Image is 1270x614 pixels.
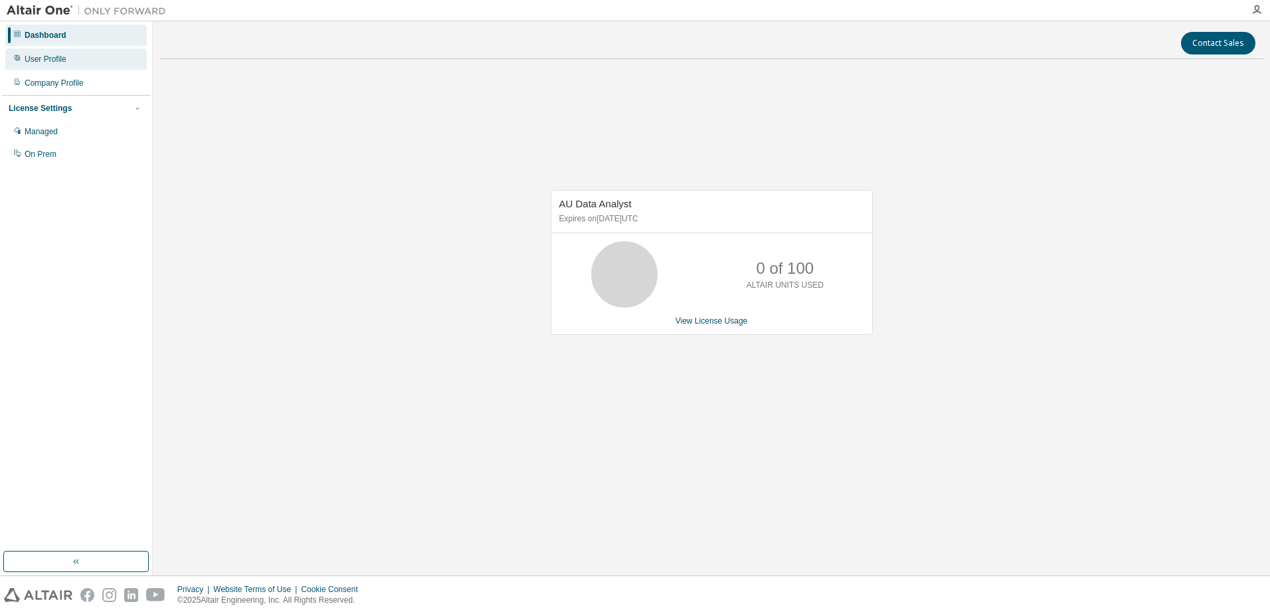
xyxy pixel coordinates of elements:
div: Cookie Consent [301,584,365,595]
p: © 2025 Altair Engineering, Inc. All Rights Reserved. [177,595,366,606]
div: Dashboard [25,30,66,41]
img: instagram.svg [102,588,116,602]
div: License Settings [9,103,72,114]
button: Contact Sales [1181,32,1255,54]
a: View License Usage [676,316,748,326]
p: Expires on [DATE] UTC [559,213,861,225]
img: facebook.svg [80,588,94,602]
img: linkedin.svg [124,588,138,602]
div: Privacy [177,584,213,595]
p: 0 of 100 [756,257,814,280]
div: Website Terms of Use [213,584,301,595]
span: AU Data Analyst [559,198,632,209]
div: User Profile [25,54,66,64]
img: youtube.svg [146,588,165,602]
div: On Prem [25,149,56,159]
div: Company Profile [25,78,84,88]
div: Managed [25,126,58,137]
img: Altair One [7,4,173,17]
p: ALTAIR UNITS USED [747,280,824,291]
img: altair_logo.svg [4,588,72,602]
